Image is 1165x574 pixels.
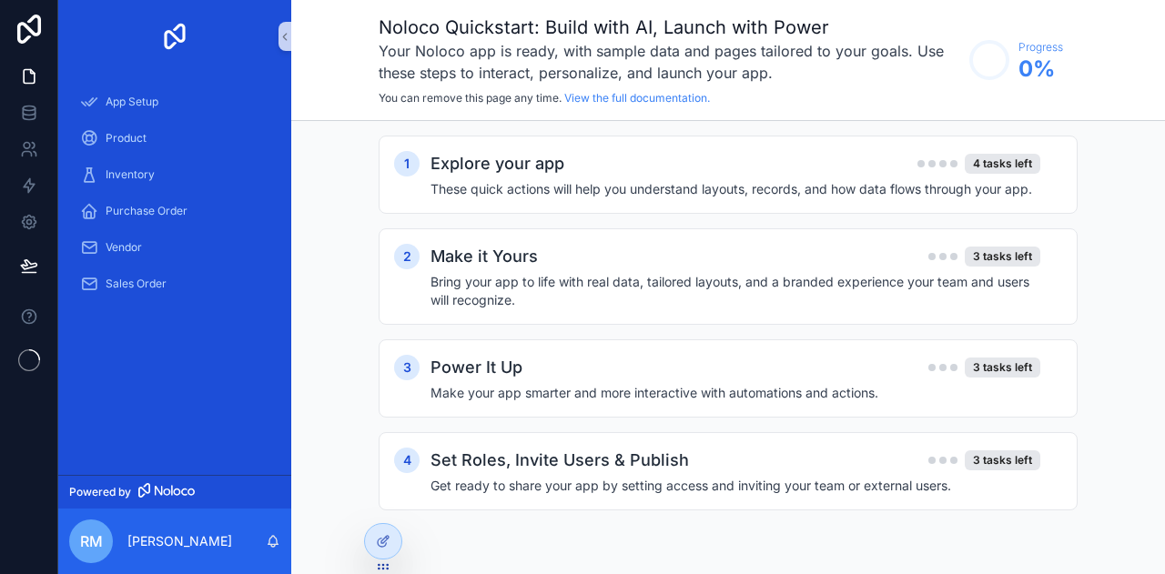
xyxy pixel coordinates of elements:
[1018,40,1063,55] span: Progress
[69,267,280,300] a: Sales Order
[127,532,232,550] p: [PERSON_NAME]
[58,73,291,324] div: scrollable content
[160,22,189,51] img: App logo
[106,204,187,218] span: Purchase Order
[379,91,562,105] span: You can remove this page any time.
[379,40,960,84] h3: Your Noloco app is ready, with sample data and pages tailored to your goals. Use these steps to i...
[69,195,280,227] a: Purchase Order
[564,91,710,105] a: View the full documentation.
[58,475,291,509] a: Powered by
[69,122,280,155] a: Product
[379,15,960,40] h1: Noloco Quickstart: Build with AI, Launch with Power
[69,158,280,191] a: Inventory
[106,277,167,291] span: Sales Order
[69,231,280,264] a: Vendor
[106,95,158,109] span: App Setup
[69,485,131,499] span: Powered by
[1018,55,1063,84] span: 0 %
[69,86,280,118] a: App Setup
[106,131,147,146] span: Product
[80,530,103,552] span: RM
[106,240,142,255] span: Vendor
[106,167,155,182] span: Inventory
